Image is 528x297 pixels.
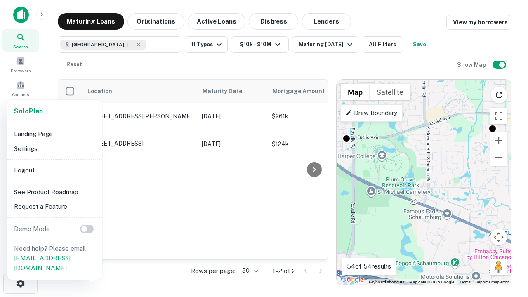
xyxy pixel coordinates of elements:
p: Demo Mode [11,224,53,234]
iframe: Chat Widget [487,231,528,271]
li: Logout [11,163,99,178]
li: Settings [11,141,99,156]
strong: Solo Plan [14,107,43,115]
li: Landing Page [11,127,99,141]
a: SoloPlan [14,106,43,116]
li: Request a Feature [11,199,99,214]
a: [EMAIL_ADDRESS][DOMAIN_NAME] [14,255,71,271]
li: See Product Roadmap [11,185,99,200]
p: Need help? Please email [14,244,96,273]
